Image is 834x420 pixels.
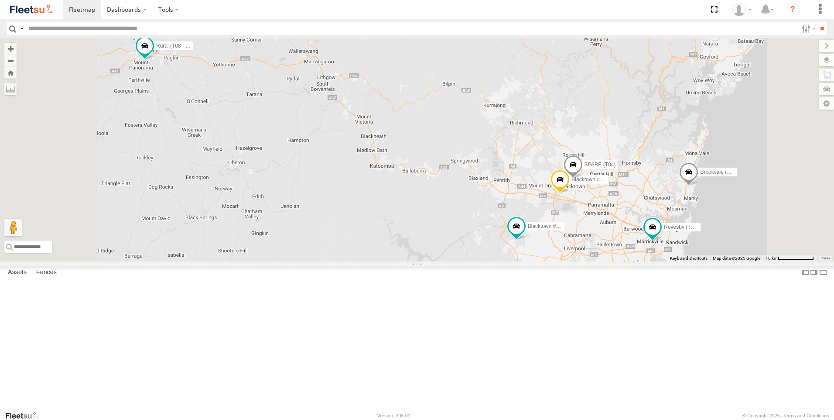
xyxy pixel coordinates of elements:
[819,97,834,110] label: Map Settings
[4,43,17,55] button: Zoom in
[3,266,31,279] label: Assets
[742,413,829,418] div: © Copyright 2025 -
[377,413,410,418] div: Version: 305.01
[819,266,827,279] label: Hide Summary Table
[584,162,616,168] span: SPARE (T04)
[4,67,17,79] button: Zoom Home
[810,266,818,279] label: Dock Summary Table to the Right
[713,256,760,261] span: Map data ©2025 Google
[670,255,708,262] button: Keyboard shortcuts
[5,411,45,420] a: Visit our Website
[18,22,25,35] label: Search Query
[9,3,54,15] img: fleetsu-logo-horizontal.svg
[763,255,817,262] button: Map Scale: 10 km per 79 pixels
[528,223,621,229] span: Blacktown #1 (T09 - [PERSON_NAME])
[4,219,22,236] button: Drag Pegman onto the map to open Street View
[801,266,810,279] label: Dock Summary Table to the Left
[798,22,817,35] label: Search Filter Options
[766,256,778,261] span: 10 km
[4,83,17,95] label: Measure
[821,257,830,260] a: Terms
[786,3,800,17] i: ?
[571,176,664,182] span: Blacktown #2 (T05 - [PERSON_NAME])
[32,266,61,279] label: Fences
[729,3,755,16] div: Peter Groves
[4,55,17,67] button: Zoom out
[783,413,829,418] a: Terms and Conditions
[156,43,230,49] span: Rural (T08 - [PERSON_NAME])
[700,169,785,175] span: Brookvale (T10 - [PERSON_NAME])
[664,224,746,230] span: Revesby (T07 - [PERSON_NAME])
